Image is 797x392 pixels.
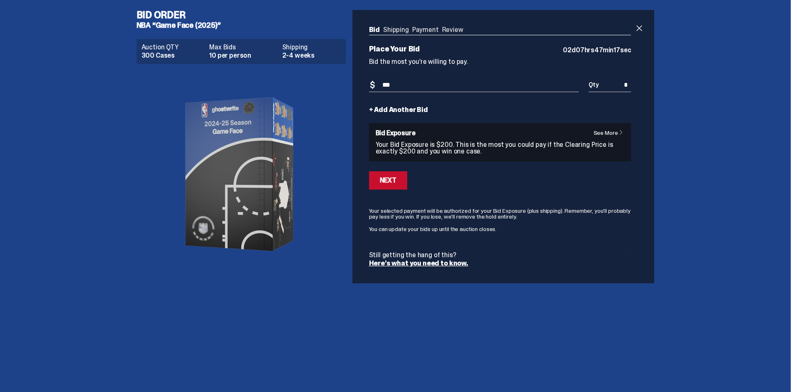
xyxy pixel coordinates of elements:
dt: Auction QTY [142,44,205,51]
a: Here’s what you need to know. [369,259,468,268]
dd: 300 Cases [142,52,205,59]
p: Still getting the hang of this? [369,252,631,258]
dt: Shipping [282,44,341,51]
p: Place Your Bid [369,45,563,53]
dd: 2-4 weeks [282,52,341,59]
h4: Bid Order [137,10,352,20]
img: product image [158,71,324,278]
dt: Max Bids [209,44,277,51]
span: 47 [594,46,603,54]
p: d hrs min sec [563,47,631,54]
a: See More [594,130,628,136]
p: You can update your bids up until the auction closes. [369,226,631,232]
a: Bid [369,25,380,34]
dd: 10 per person [209,52,277,59]
span: Qty [589,82,599,88]
button: Next [369,171,407,190]
a: + Add Another Bid [369,107,428,113]
h5: NBA “Game Face (2025)” [137,22,352,29]
span: 07 [576,46,584,54]
p: Your Bid Exposure is $200. This is the most you could pay if the Clearing Price is exactly $200 a... [376,141,625,155]
span: 02 [563,46,572,54]
span: $ [370,81,375,89]
p: Your selected payment will be authorized for your Bid Exposure (plus shipping). Remember, you’ll ... [369,208,631,219]
span: 17 [614,46,620,54]
p: Bid the most you’re willing to pay. [369,58,631,65]
h6: Bid Exposure [376,130,625,136]
div: Next [380,177,396,184]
